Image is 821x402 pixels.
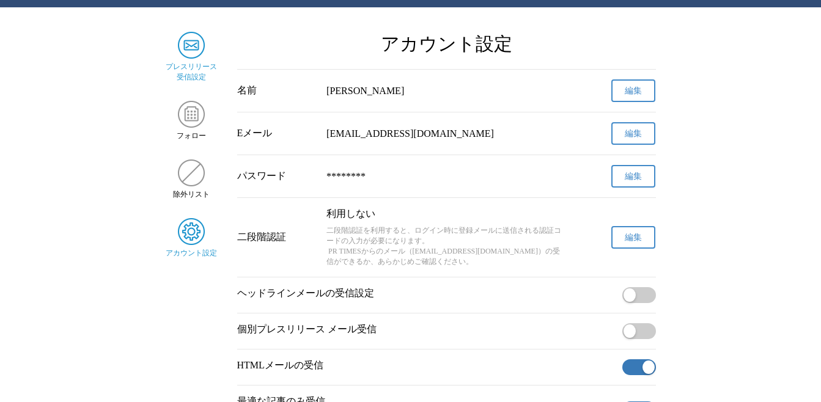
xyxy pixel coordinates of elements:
span: プレスリリース 受信設定 [166,62,217,82]
button: 編集 [611,226,655,249]
img: フォロー [178,101,205,128]
a: アカウント設定アカウント設定 [166,218,218,258]
div: Eメール [237,127,317,140]
span: 編集 [625,171,642,182]
div: パスワード [237,170,317,183]
p: 二段階認証を利用すると、ログイン時に登録メールに送信される認証コードの入力が必要になります。 PR TIMESからのメール（[EMAIL_ADDRESS][DOMAIN_NAME]）の受信ができ... [326,225,566,267]
span: アカウント設定 [166,248,217,258]
p: ヘッドラインメールの受信設定 [237,287,617,300]
p: 個別プレスリリース メール受信 [237,323,617,336]
button: 編集 [611,79,655,102]
img: プレスリリース 受信設定 [178,32,205,59]
img: 除外リスト [178,159,205,186]
p: HTMLメールの受信 [237,359,617,372]
p: 利用しない [326,208,566,221]
img: アカウント設定 [178,218,205,245]
a: フォローフォロー [166,101,218,141]
a: プレスリリース 受信設定プレスリリース 受信設定 [166,32,218,82]
span: 編集 [625,128,642,139]
div: 名前 [237,84,317,97]
button: 編集 [611,165,655,188]
button: 編集 [611,122,655,145]
a: 除外リスト除外リスト [166,159,218,200]
span: 編集 [625,86,642,97]
div: [PERSON_NAME] [326,86,566,97]
div: 二段階認証 [237,231,317,244]
h2: アカウント設定 [237,32,656,57]
span: 除外リスト [173,189,210,200]
div: [EMAIL_ADDRESS][DOMAIN_NAME] [326,128,566,139]
span: 編集 [625,232,642,243]
span: フォロー [177,131,206,141]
